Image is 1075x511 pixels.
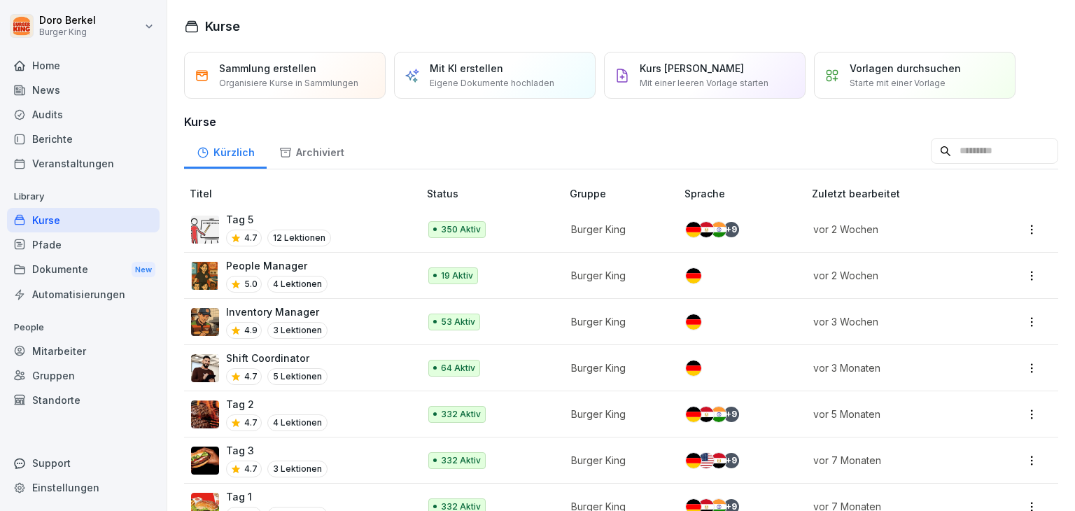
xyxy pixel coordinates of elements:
[813,453,978,468] p: vor 7 Monaten
[441,223,481,236] p: 350 Aktiv
[441,454,481,467] p: 332 Aktiv
[724,222,739,237] div: + 9
[7,151,160,176] a: Veranstaltungen
[226,258,328,273] p: People Manager
[7,208,160,232] div: Kurse
[226,397,328,412] p: Tag 2
[191,447,219,475] img: cq6tslmxu1pybroki4wxmcwi.png
[7,185,160,208] p: Library
[686,268,701,283] img: de.svg
[571,407,662,421] p: Burger King
[686,407,701,422] img: de.svg
[39,15,96,27] p: Doro Berkel
[441,316,475,328] p: 53 Aktiv
[7,316,160,339] p: People
[640,77,768,90] p: Mit einer leeren Vorlage starten
[219,77,358,90] p: Organisiere Kurse in Sammlungen
[244,324,258,337] p: 4.9
[686,222,701,237] img: de.svg
[813,360,978,375] p: vor 3 Monaten
[441,362,475,374] p: 64 Aktiv
[813,268,978,283] p: vor 2 Wochen
[191,308,219,336] img: o1h5p6rcnzw0lu1jns37xjxx.png
[7,388,160,412] div: Standorte
[571,268,662,283] p: Burger King
[812,186,995,201] p: Zuletzt bearbeitet
[7,363,160,388] a: Gruppen
[7,53,160,78] a: Home
[244,416,258,429] p: 4.7
[686,453,701,468] img: de.svg
[813,222,978,237] p: vor 2 Wochen
[244,278,258,290] p: 5.0
[813,407,978,421] p: vor 5 Monaten
[571,222,662,237] p: Burger King
[244,232,258,244] p: 4.7
[571,314,662,329] p: Burger King
[7,339,160,363] a: Mitarbeiter
[219,61,316,76] p: Sammlung erstellen
[191,216,219,244] img: vy1vuzxsdwx3e5y1d1ft51l0.png
[427,186,564,201] p: Status
[7,232,160,257] a: Pfade
[205,17,240,36] h1: Kurse
[267,133,356,169] a: Archiviert
[711,453,726,468] img: eg.svg
[686,314,701,330] img: de.svg
[686,360,701,376] img: de.svg
[226,304,328,319] p: Inventory Manager
[267,276,328,293] p: 4 Lektionen
[571,453,662,468] p: Burger King
[698,222,714,237] img: eg.svg
[7,78,160,102] a: News
[7,127,160,151] a: Berichte
[570,186,679,201] p: Gruppe
[441,408,481,421] p: 332 Aktiv
[191,400,219,428] img: hzkj8u8nkg09zk50ub0d0otk.png
[724,407,739,422] div: + 9
[7,257,160,283] a: DokumenteNew
[226,351,328,365] p: Shift Coordinator
[850,77,946,90] p: Starte mit einer Vorlage
[184,133,267,169] a: Kürzlich
[39,27,96,37] p: Burger King
[7,102,160,127] a: Audits
[698,407,714,422] img: eg.svg
[191,354,219,382] img: q4kvd0p412g56irxfxn6tm8s.png
[850,61,961,76] p: Vorlagen durchsuchen
[640,61,744,76] p: Kurs [PERSON_NAME]
[244,463,258,475] p: 4.7
[441,269,473,282] p: 19 Aktiv
[267,230,331,246] p: 12 Lektionen
[571,360,662,375] p: Burger King
[684,186,806,201] p: Sprache
[191,262,219,290] img: xc3x9m9uz5qfs93t7kmvoxs4.png
[267,414,328,431] p: 4 Lektionen
[7,257,160,283] div: Dokumente
[698,453,714,468] img: us.svg
[184,113,1058,130] h3: Kurse
[132,262,155,278] div: New
[7,451,160,475] div: Support
[711,407,726,422] img: in.svg
[724,453,739,468] div: + 9
[7,282,160,307] a: Automatisierungen
[267,322,328,339] p: 3 Lektionen
[7,475,160,500] div: Einstellungen
[226,443,328,458] p: Tag 3
[711,222,726,237] img: in.svg
[226,489,328,504] p: Tag 1
[267,461,328,477] p: 3 Lektionen
[430,61,503,76] p: Mit KI erstellen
